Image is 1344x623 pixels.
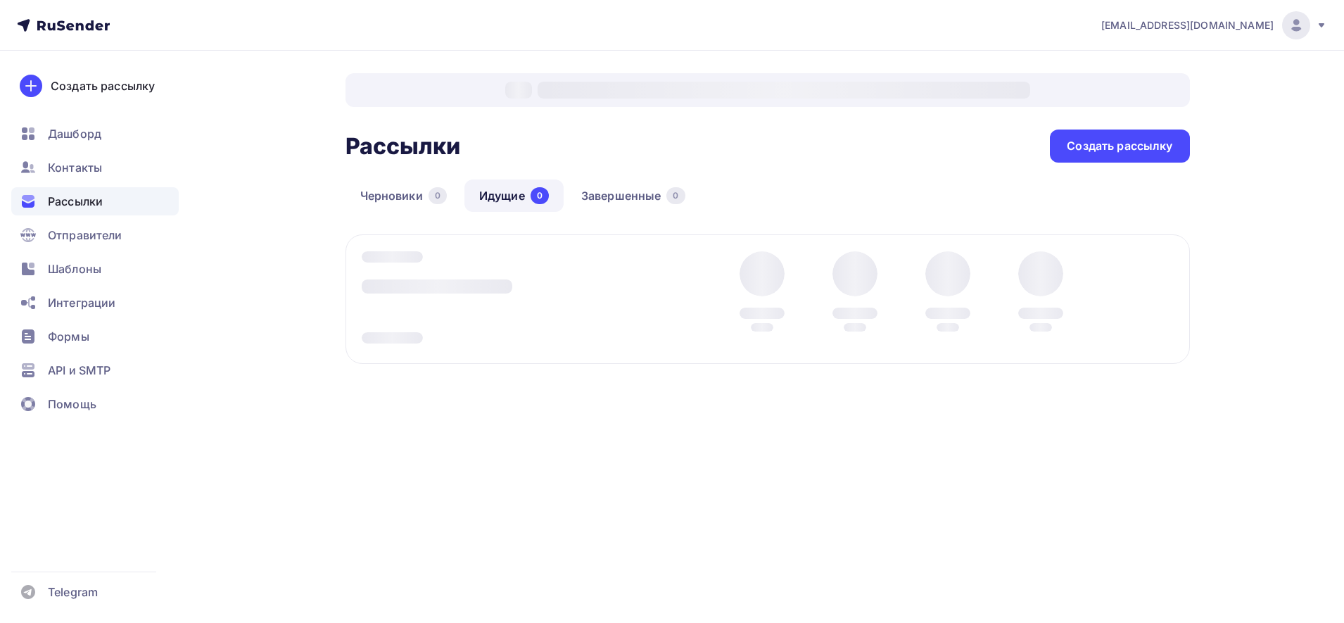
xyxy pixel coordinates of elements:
span: Шаблоны [48,260,101,277]
a: Завершенные0 [566,180,700,212]
a: Идущие0 [464,180,564,212]
a: Шаблоны [11,255,179,283]
h2: Рассылки [345,132,461,161]
a: Рассылки [11,187,179,215]
div: Создать рассылку [51,77,155,94]
a: Формы [11,322,179,351]
span: Рассылки [48,193,103,210]
a: [EMAIL_ADDRESS][DOMAIN_NAME] [1101,11,1327,39]
a: Черновики0 [345,180,462,212]
a: Отправители [11,221,179,249]
span: Помощь [48,396,96,413]
div: 0 [429,187,447,204]
span: Дашборд [48,125,101,142]
span: Контакты [48,159,102,176]
a: Дашборд [11,120,179,148]
span: Формы [48,328,89,345]
div: 0 [531,187,549,204]
span: Отправители [48,227,122,244]
span: Интеграции [48,294,115,311]
a: Контакты [11,153,179,182]
div: 0 [666,187,685,204]
span: API и SMTP [48,362,110,379]
span: Telegram [48,584,98,600]
div: Создать рассылку [1067,138,1172,154]
span: [EMAIL_ADDRESS][DOMAIN_NAME] [1101,18,1274,32]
